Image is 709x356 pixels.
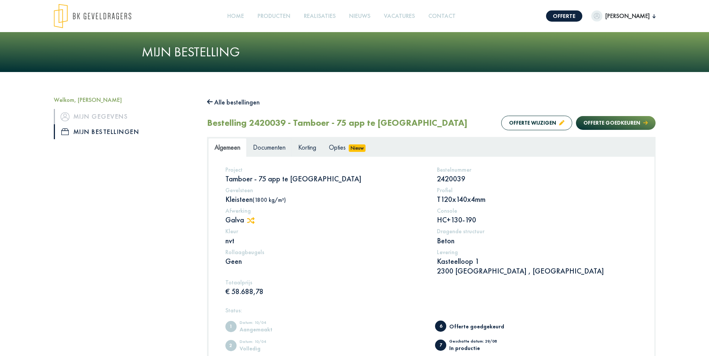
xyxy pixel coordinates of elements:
span: (1800 kg/m³) [253,196,286,203]
div: Datum: 10/04 [240,340,301,346]
a: Offerte [546,10,582,22]
img: icon [61,128,69,135]
img: icon [61,112,70,121]
h5: Levering [437,249,638,256]
span: Documenten [253,143,286,152]
p: € 58.688,78 [225,287,426,296]
span: Opties [329,143,346,152]
p: Kleisteen [225,194,426,204]
p: Geen [225,256,426,266]
p: nvt [225,236,426,246]
div: In productie [449,345,511,351]
button: Alle bestellingen [207,96,260,108]
h5: Rollaagbeugels [225,249,426,256]
a: Producten [255,8,293,25]
p: HC+130-190 [437,215,638,225]
h5: Status: [225,307,638,314]
h5: Kleur [225,228,426,235]
a: Realisaties [301,8,339,25]
a: Contact [425,8,459,25]
button: Offerte wijzigen [501,116,572,130]
h5: Afwerking [225,207,426,214]
p: Kasteelloop 1 2300 [GEOGRAPHIC_DATA] , [GEOGRAPHIC_DATA] [437,256,638,276]
img: dummypic.png [591,10,602,22]
h5: Profiel [437,187,638,194]
h5: Totaalprijs [225,279,426,286]
span: Algemeen [215,143,240,152]
div: Volledig [240,346,301,351]
a: Home [224,8,247,25]
a: iconMijn gegevens [54,109,196,124]
img: logo [54,4,131,28]
h5: Dragende structuur [437,228,638,235]
h5: Welkom, [PERSON_NAME] [54,96,196,103]
span: Aangemaakt [225,321,237,332]
p: Beton [437,236,638,246]
span: Volledig [225,340,237,351]
div: Offerte goedgekeurd [449,324,511,329]
a: Nieuws [346,8,373,25]
button: [PERSON_NAME] [591,10,656,22]
p: T120x140x4mm [437,194,638,204]
h2: Bestelling 2420039 - Tamboer - 75 app te [GEOGRAPHIC_DATA] [207,118,468,128]
div: Geschatte datum: 29/08 [449,339,511,345]
div: Datum: 10/04 [240,321,301,327]
h5: Console [437,207,638,214]
p: 2420039 [437,174,638,184]
div: Aangemaakt [240,327,301,332]
p: Tamboer - 75 app te [GEOGRAPHIC_DATA] [225,174,426,184]
h5: Gevelsteen [225,187,426,194]
a: Vacatures [381,8,418,25]
span: Korting [298,143,316,152]
a: iconMijn bestellingen [54,124,196,139]
span: In productie [435,340,446,351]
h5: Project [225,166,426,173]
span: Nieuw [349,144,366,152]
p: Galva [225,215,426,225]
span: [PERSON_NAME] [602,12,653,21]
h5: Bestelnummer [437,166,638,173]
span: Offerte goedgekeurd [435,321,446,332]
h1: Mijn bestelling [142,44,568,60]
ul: Tabs [208,138,654,156]
button: Offerte goedkeuren [576,116,655,130]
